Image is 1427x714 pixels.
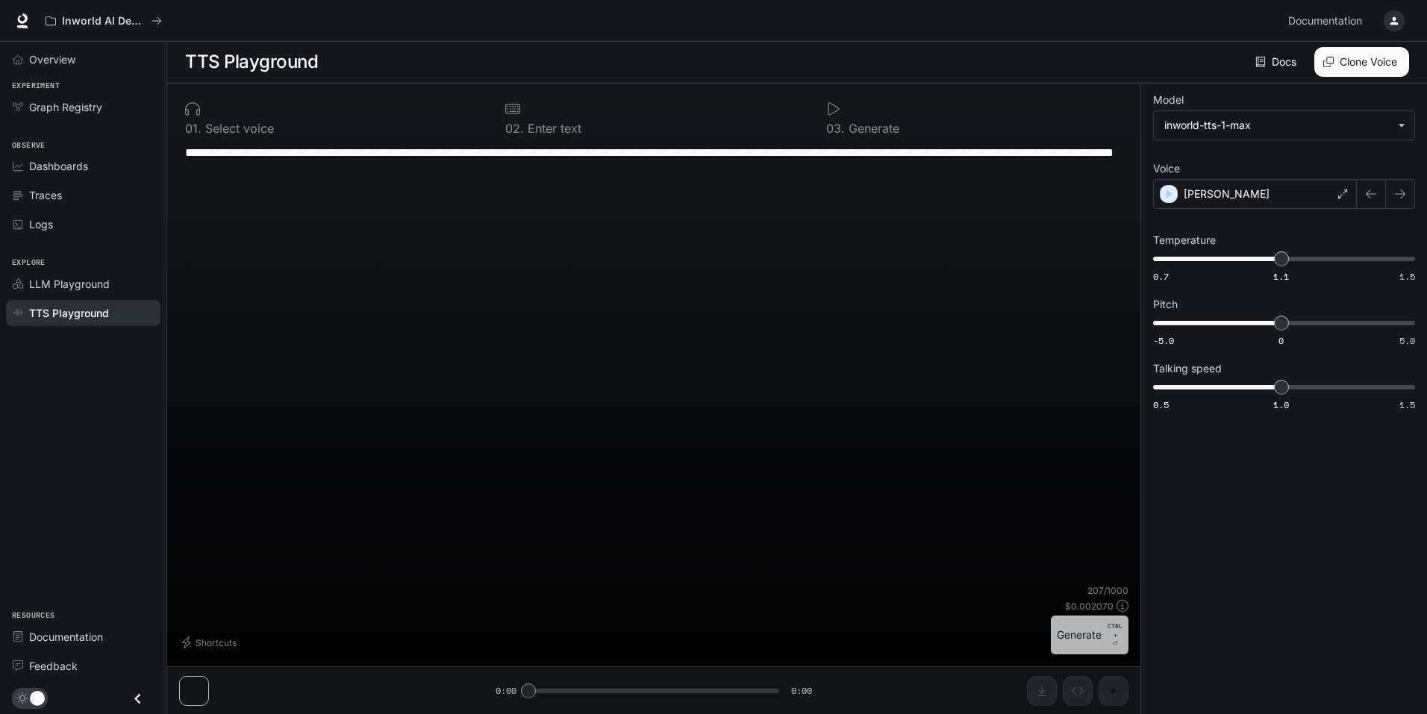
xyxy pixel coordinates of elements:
[1153,299,1178,310] p: Pitch
[1273,398,1289,411] span: 1.0
[29,216,53,232] span: Logs
[29,51,75,67] span: Overview
[6,653,160,679] a: Feedback
[62,15,146,28] p: Inworld AI Demos
[1153,363,1222,374] p: Talking speed
[505,122,524,134] p: 0 2 .
[1108,621,1122,639] p: CTRL +
[1108,621,1122,648] p: ⏎
[1314,47,1409,77] button: Clone Voice
[29,658,78,674] span: Feedback
[29,158,88,174] span: Dashboards
[29,187,62,203] span: Traces
[29,629,103,645] span: Documentation
[1051,616,1128,654] button: GenerateCTRL +⏎
[1087,584,1128,597] p: 207 / 1000
[1278,334,1284,347] span: 0
[1153,334,1174,347] span: -5.0
[6,211,160,237] a: Logs
[1154,111,1414,140] div: inworld-tts-1-max
[179,630,243,654] button: Shortcuts
[6,153,160,179] a: Dashboards
[1288,12,1362,31] span: Documentation
[185,47,318,77] h1: TTS Playground
[29,305,109,321] span: TTS Playground
[185,122,202,134] p: 0 1 .
[6,46,160,72] a: Overview
[826,122,845,134] p: 0 3 .
[29,99,102,115] span: Graph Registry
[1153,163,1180,174] p: Voice
[1153,398,1169,411] span: 0.5
[845,122,899,134] p: Generate
[39,6,169,36] button: All workspaces
[1282,6,1373,36] a: Documentation
[1252,47,1302,77] a: Docs
[29,276,110,292] span: LLM Playground
[6,624,160,650] a: Documentation
[1153,95,1184,105] p: Model
[1273,270,1289,283] span: 1.1
[1153,235,1216,245] p: Temperature
[1399,270,1415,283] span: 1.5
[524,122,581,134] p: Enter text
[1399,334,1415,347] span: 5.0
[1164,118,1390,133] div: inworld-tts-1-max
[202,122,274,134] p: Select voice
[6,182,160,208] a: Traces
[6,300,160,326] a: TTS Playground
[6,94,160,120] a: Graph Registry
[121,683,154,714] button: Close drawer
[6,271,160,297] a: LLM Playground
[1184,187,1270,201] p: [PERSON_NAME]
[1065,600,1114,613] p: $ 0.002070
[1399,398,1415,411] span: 1.5
[30,689,45,706] span: Dark mode toggle
[1153,270,1169,283] span: 0.7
